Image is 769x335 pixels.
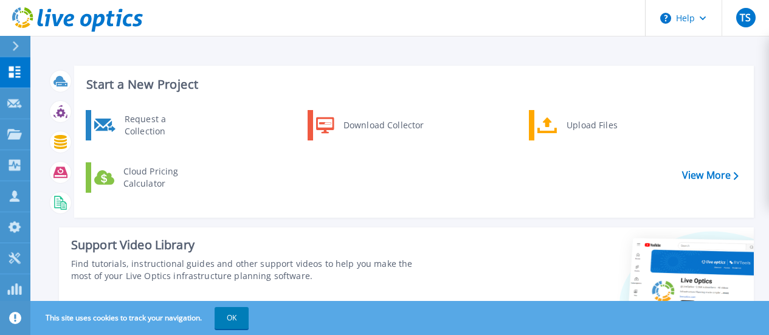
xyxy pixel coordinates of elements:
div: Find tutorials, instructional guides and other support videos to help you make the most of your L... [71,258,432,282]
a: Request a Collection [86,110,210,140]
h3: Start a New Project [86,78,738,91]
div: Cloud Pricing Calculator [117,165,207,190]
div: Download Collector [337,113,429,137]
span: TS [740,13,751,22]
a: View More [682,170,739,181]
a: Cloud Pricing Calculator [86,162,210,193]
span: This site uses cookies to track your navigation. [33,307,249,329]
a: Download Collector [308,110,432,140]
div: Support Video Library [71,237,432,253]
div: Request a Collection [119,113,207,137]
a: Upload Files [529,110,653,140]
div: Upload Files [560,113,650,137]
button: OK [215,307,249,329]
